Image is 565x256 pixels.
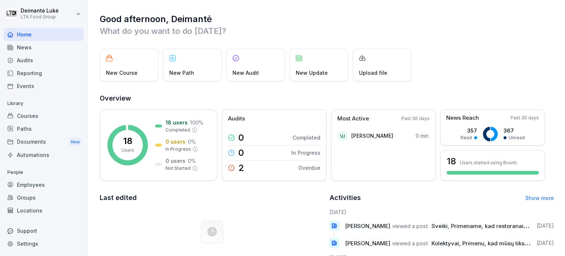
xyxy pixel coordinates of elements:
h6: [DATE] [330,208,554,216]
p: 0 users [166,138,185,145]
a: Courses [4,109,84,122]
span: viewed a post [392,240,428,247]
p: 357 [461,127,477,134]
p: LTK Food Group [21,14,58,20]
p: Users [121,147,134,154]
p: 18 users [166,119,188,126]
div: VJ [337,131,348,141]
h1: Good afternoon, Deimantė [100,13,554,25]
p: New Course [106,69,138,77]
p: People [4,166,84,178]
div: Documents [4,135,84,149]
p: In Progress [291,149,320,157]
p: Overdue [298,164,320,172]
p: What do you want to do [DATE]? [100,25,554,37]
a: Locations [4,204,84,217]
p: 0 [238,148,244,157]
p: 0 users [166,157,185,165]
p: New Update [296,69,328,77]
p: 367 [504,127,525,134]
a: News [4,41,84,54]
p: Not Started [166,165,191,172]
p: Users started using Bounti [460,160,517,165]
p: In Progress [166,146,191,152]
p: New Path [169,69,194,77]
p: Library [4,98,84,109]
a: DocumentsNew [4,135,84,149]
p: Most Active [337,115,369,123]
p: Unread [509,134,525,141]
p: 0 % [188,157,196,165]
h3: 18 [447,155,456,168]
a: Events [4,80,84,92]
p: Past 30 days [511,115,539,121]
a: Automations [4,148,84,161]
a: Audits [4,54,84,67]
h2: Last edited [100,193,324,203]
span: [PERSON_NAME] [345,222,390,229]
a: Employees [4,178,84,191]
h2: Activities [330,193,361,203]
a: Groups [4,191,84,204]
p: 0 [238,133,244,142]
a: Show more [525,195,554,201]
p: 0 % [188,138,196,145]
a: Paths [4,122,84,135]
span: viewed a post [392,222,428,229]
p: News Reach [446,114,479,122]
a: Home [4,28,84,41]
p: [DATE] [537,222,554,229]
h2: Overview [100,93,554,104]
div: New [69,138,82,146]
p: Completed [292,134,320,141]
p: 100 % [190,119,203,126]
p: 18 [123,137,132,145]
p: Read [461,134,472,141]
p: 0 min. [416,132,430,140]
p: Upload file [359,69,387,77]
p: 2 [238,164,244,172]
p: Past 30 days [401,115,430,122]
p: [DATE] [537,239,554,247]
p: Audits [228,115,245,123]
p: New Audit [232,69,259,77]
span: [PERSON_NAME] [345,240,390,247]
a: Settings [4,237,84,250]
p: [PERSON_NAME] [351,132,393,140]
p: Completed [166,127,190,133]
p: Deimantė Lukė [21,8,58,14]
div: Support [4,224,84,237]
a: Reporting [4,67,84,80]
